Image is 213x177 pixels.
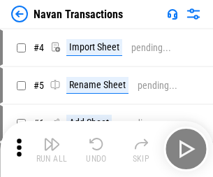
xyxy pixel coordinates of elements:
span: # 6 [34,118,44,129]
img: Support [167,8,178,20]
img: Back [11,6,28,22]
div: pending... [138,80,177,91]
div: Navan Transactions [34,8,123,21]
div: pending... [121,118,161,129]
span: # 4 [34,42,44,53]
div: Rename Sheet [66,77,128,94]
span: # 5 [34,80,44,91]
div: Add Sheet [66,115,112,132]
div: pending... [131,43,171,53]
img: Settings menu [185,6,202,22]
div: Import Sheet [66,39,122,56]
